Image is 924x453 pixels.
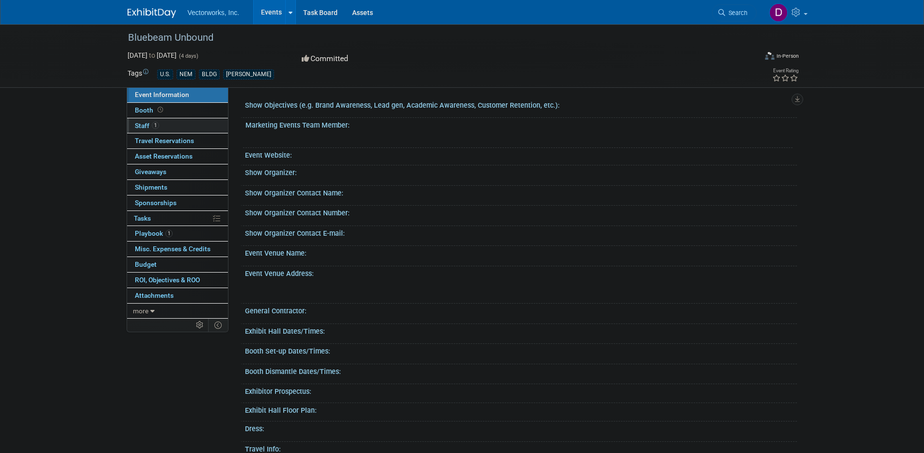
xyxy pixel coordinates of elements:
div: Event Website: [245,148,797,160]
span: Travel Reservations [135,137,194,145]
div: Show Organizer: [245,165,797,178]
span: Budget [135,260,157,268]
div: Show Objectives (e.g. Brand Awareness, Lead gen, Academic Awareness, Customer Retention, etc.): [245,98,797,110]
div: [PERSON_NAME] [223,69,274,80]
div: Show Organizer Contact E-mail: [245,226,797,238]
a: Sponsorships [127,195,228,210]
div: Event Rating [772,68,798,73]
a: Attachments [127,288,228,303]
a: Event Information [127,87,228,102]
div: In-Person [776,52,799,60]
div: Event Format [699,50,799,65]
div: Show Organizer Contact Name: [245,186,797,198]
a: Booth [127,103,228,118]
span: Asset Reservations [135,152,193,160]
td: Tags [128,68,148,80]
div: Booth Dismantle Dates/Times: [245,364,797,376]
div: NEM [177,69,195,80]
span: Sponsorships [135,199,177,207]
div: Exhibitor Prospectus: [245,384,797,396]
span: Giveaways [135,168,166,176]
a: Budget [127,257,228,272]
a: Playbook1 [127,226,228,241]
a: ROI, Objectives & ROO [127,273,228,288]
div: Committed [299,50,513,67]
div: Show Organizer Contact Number: [245,206,797,218]
div: Bluebeam Unbound [125,29,742,47]
img: Format-Inperson.png [765,52,775,60]
span: Booth not reserved yet [156,106,165,113]
div: Event Venue Address: [245,266,797,278]
span: to [147,51,157,59]
span: [DATE] [DATE] [128,51,177,59]
span: (4 days) [178,53,198,59]
a: Tasks [127,211,228,226]
img: ExhibitDay [128,8,176,18]
span: Playbook [135,229,173,237]
span: ROI, Objectives & ROO [135,276,200,284]
a: Giveaways [127,164,228,179]
div: General Contractor: [245,304,797,316]
div: Booth Set-up Dates/Times: [245,344,797,356]
a: Search [712,4,757,21]
span: Vectorworks, Inc. [188,9,240,16]
div: U.S. [157,69,173,80]
td: Toggle Event Tabs [208,319,228,331]
div: Dress: [245,421,797,434]
a: Travel Reservations [127,133,228,148]
img: Donna Gail Spencer [769,3,788,22]
td: Personalize Event Tab Strip [192,319,209,331]
span: Attachments [135,291,174,299]
a: Staff1 [127,118,228,133]
span: Shipments [135,183,167,191]
a: Misc. Expenses & Credits [127,242,228,257]
span: Tasks [134,214,151,222]
span: Staff [135,122,159,129]
a: Shipments [127,180,228,195]
div: Event Venue Name: [245,246,797,258]
span: more [133,307,148,315]
div: BLDG [199,69,220,80]
a: more [127,304,228,319]
a: Asset Reservations [127,149,228,164]
div: Exhibit Hall Dates/Times: [245,324,797,336]
span: Event Information [135,91,189,98]
span: Search [725,9,747,16]
span: Misc. Expenses & Credits [135,245,211,253]
span: 1 [165,230,173,237]
div: Marketing Events Team Member: [245,118,793,130]
div: Exhibit Hall Floor Plan: [245,403,797,415]
span: Booth [135,106,165,114]
span: 1 [152,122,159,129]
